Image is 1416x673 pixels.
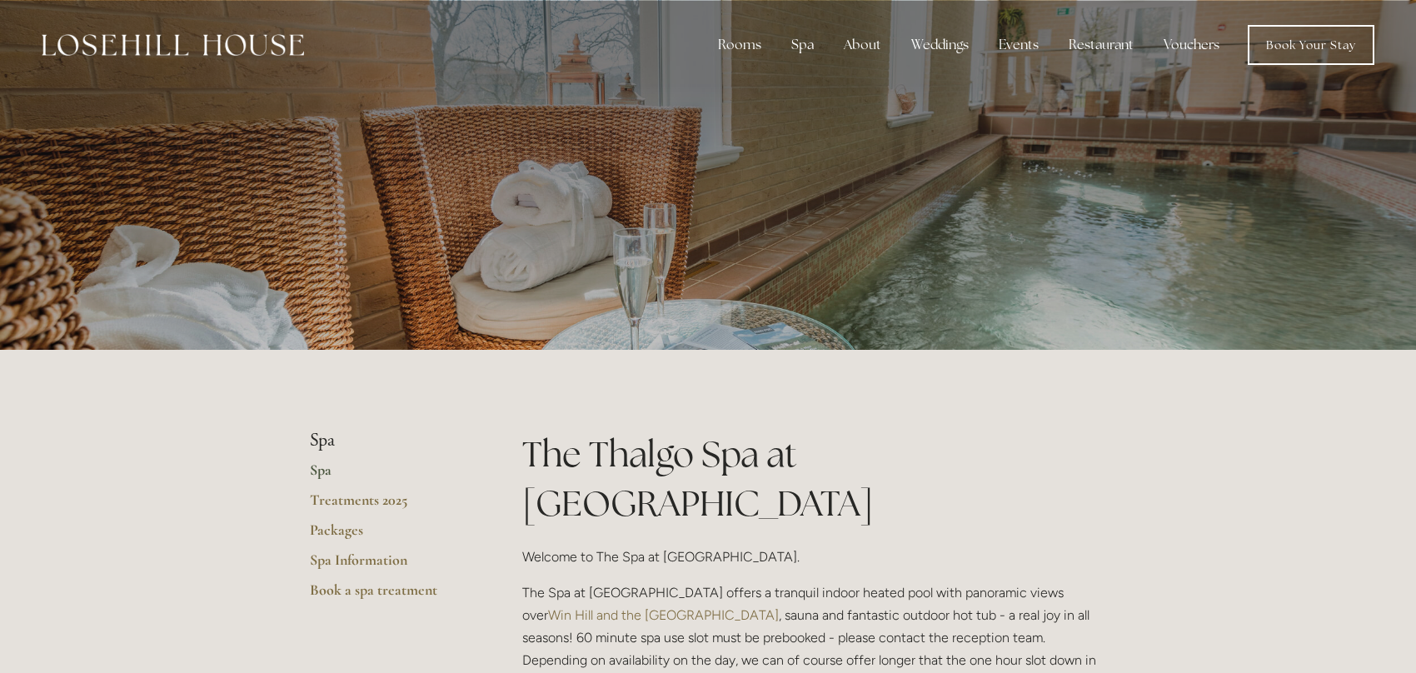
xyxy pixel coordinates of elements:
a: Vouchers [1150,28,1233,62]
a: Treatments 2025 [310,491,469,521]
a: Packages [310,521,469,551]
a: Book a spa treatment [310,581,469,611]
a: Spa Information [310,551,469,581]
a: Book Your Stay [1248,25,1374,65]
div: Spa [778,28,827,62]
div: Weddings [898,28,982,62]
a: Spa [310,461,469,491]
p: Welcome to The Spa at [GEOGRAPHIC_DATA]. [522,546,1106,568]
img: Losehill House [42,34,304,56]
a: Win Hill and the [GEOGRAPHIC_DATA] [548,607,779,623]
h1: The Thalgo Spa at [GEOGRAPHIC_DATA] [522,430,1106,528]
div: About [830,28,895,62]
div: Rooms [705,28,775,62]
div: Restaurant [1055,28,1147,62]
li: Spa [310,430,469,451]
div: Events [985,28,1052,62]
